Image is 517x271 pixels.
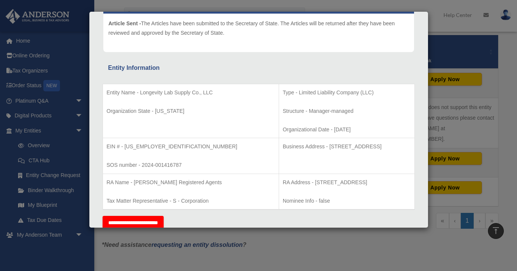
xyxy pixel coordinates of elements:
[283,142,411,151] p: Business Address - [STREET_ADDRESS]
[283,106,411,116] p: Structure - Manager-managed
[107,142,275,151] p: EIN # - [US_EMPLOYER_IDENTIFICATION_NUMBER]
[283,88,411,97] p: Type - Limited Liability Company (LLC)
[283,196,411,206] p: Nominee Info - false
[108,63,409,73] div: Entity Information
[107,196,275,206] p: Tax Matter Representative - S - Corporation
[107,178,275,187] p: RA Name - [PERSON_NAME] Registered Agents
[107,106,275,116] p: Organization State - [US_STATE]
[283,178,411,187] p: RA Address - [STREET_ADDRESS]
[109,20,141,26] span: Article Sent -
[107,160,275,170] p: SOS number - 2024-001416787
[107,88,275,97] p: Entity Name - Longevity Lab Supply Co., LLC
[109,19,409,37] p: The Articles have been submitted to the Secretary of State. The Articles will be returned after t...
[283,125,411,134] p: Organizational Date - [DATE]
